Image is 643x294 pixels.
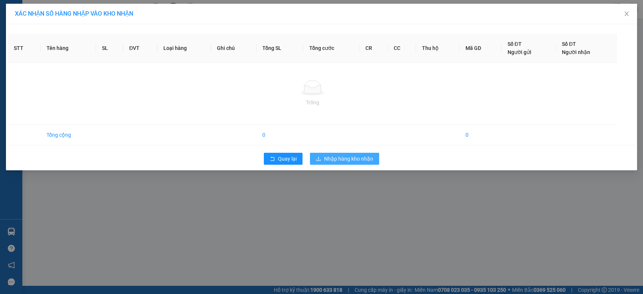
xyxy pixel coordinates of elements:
th: Tên hàng [41,34,96,63]
span: Quay lại [278,155,297,163]
th: Thu hộ [416,34,460,63]
span: close [624,11,630,17]
button: Close [616,4,637,25]
th: Loại hàng [157,34,211,63]
span: XÁC NHẬN SỐ HÀNG NHẬP VÀO KHO NHẬN [15,10,133,17]
th: STT [8,34,41,63]
span: Người nhận [562,49,590,55]
th: SL [96,34,123,63]
th: Mã GD [460,34,502,63]
button: rollbackQuay lại [264,153,303,165]
span: rollback [270,156,275,162]
td: 0 [256,125,303,145]
td: Tổng cộng [41,125,96,145]
span: Nhập hàng kho nhận [324,155,373,163]
span: Số ĐT [508,41,522,47]
th: Tổng SL [256,34,303,63]
th: CR [359,34,388,63]
th: CC [388,34,416,63]
span: Người gửi [508,49,531,55]
th: ĐVT [123,34,157,63]
td: 0 [460,125,502,145]
th: Tổng cước [303,34,359,63]
span: Số ĐT [562,41,576,47]
span: download [316,156,321,162]
button: downloadNhập hàng kho nhận [310,153,379,165]
div: Trống [14,98,611,107]
th: Ghi chú [211,34,256,63]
